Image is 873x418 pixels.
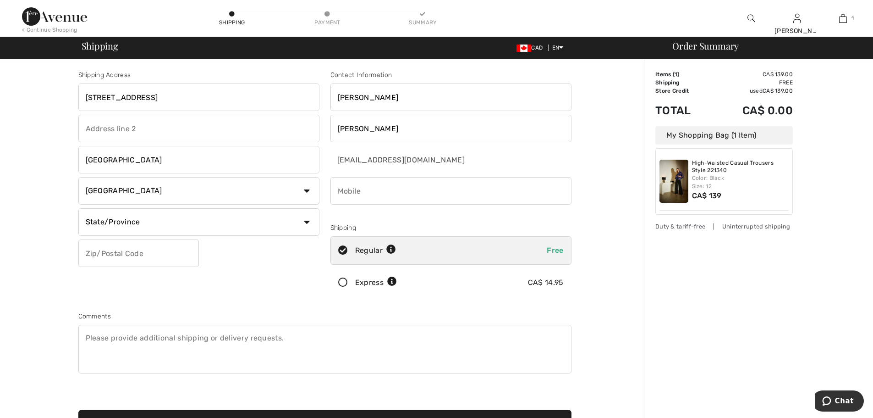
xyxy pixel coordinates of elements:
div: Payment [313,18,341,27]
td: used [712,87,793,95]
img: Canadian Dollar [516,45,531,52]
img: My Bag [839,13,847,24]
span: 1 [675,71,677,78]
div: Order Summary [661,41,868,50]
div: Color: Black Size: 12 [692,174,789,190]
td: Store Credit [655,87,712,95]
span: CA$ 139 [692,191,722,200]
img: High-Waisted Casual Trousers Style 221340 [659,160,688,203]
iframe: Opens a widget where you can chat to one of our agents [815,390,864,413]
img: 1ère Avenue [22,7,87,26]
div: Shipping Address [78,70,319,80]
div: Duty & tariff-free | Uninterrupted shipping [655,222,793,231]
div: Express [355,277,397,288]
div: < Continue Shopping [22,26,77,34]
td: Total [655,95,712,126]
a: High-Waisted Casual Trousers Style 221340 [692,160,789,174]
div: CA$ 14.95 [528,277,564,288]
div: Shipping [330,223,571,233]
div: Shipping [218,18,246,27]
a: 1 [820,13,865,24]
input: Last name [330,115,571,142]
input: E-mail [330,146,511,173]
input: Address line 2 [78,115,319,142]
div: [PERSON_NAME] [774,26,819,36]
img: My Info [793,13,801,24]
span: CAD [516,45,546,51]
span: Shipping [82,41,118,50]
input: First name [330,84,571,111]
div: Summary [409,18,436,27]
span: 1 [851,14,854,22]
input: Mobile [330,177,571,205]
a: Sign In [793,14,801,22]
td: Free [712,78,793,87]
td: Shipping [655,78,712,87]
span: Free [547,246,563,255]
td: CA$ 139.00 [712,70,793,78]
input: City [78,146,319,173]
span: EN [552,45,564,51]
input: Address line 1 [78,84,319,111]
div: Contact Information [330,70,571,80]
div: Comments [78,312,571,321]
td: Items ( ) [655,70,712,78]
div: My Shopping Bag (1 Item) [655,126,793,145]
td: CA$ 0.00 [712,95,793,126]
div: Regular [355,245,396,256]
img: search the website [747,13,755,24]
input: Zip/Postal Code [78,240,199,267]
span: CA$ 139.00 [763,88,793,94]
